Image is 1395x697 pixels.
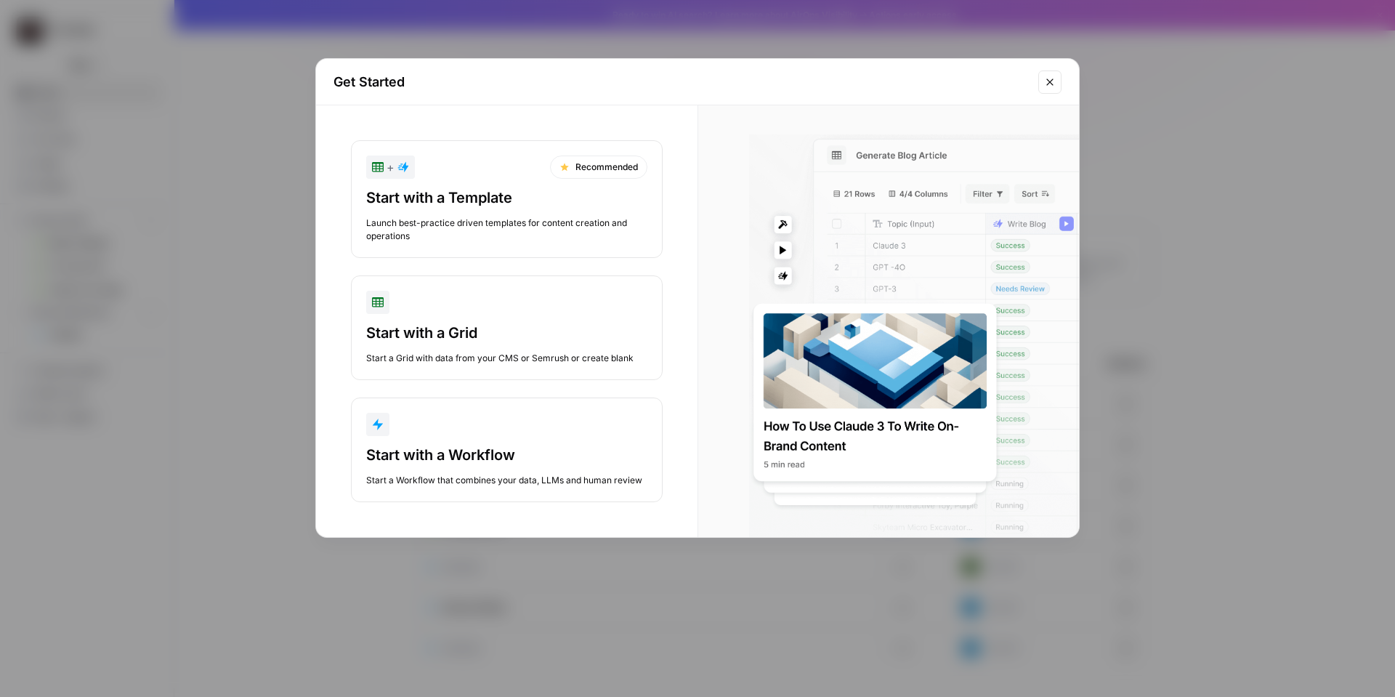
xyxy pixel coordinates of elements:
[1038,70,1062,94] button: Close modal
[333,72,1030,92] h2: Get Started
[366,217,647,243] div: Launch best-practice driven templates for content creation and operations
[366,352,647,365] div: Start a Grid with data from your CMS or Semrush or create blank
[366,474,647,487] div: Start a Workflow that combines your data, LLMs and human review
[366,445,647,465] div: Start with a Workflow
[366,323,647,343] div: Start with a Grid
[366,188,647,208] div: Start with a Template
[372,158,409,176] div: +
[351,398,663,502] button: Start with a WorkflowStart a Workflow that combines your data, LLMs and human review
[351,275,663,380] button: Start with a GridStart a Grid with data from your CMS or Semrush or create blank
[351,140,663,258] button: +RecommendedStart with a TemplateLaunch best-practice driven templates for content creation and o...
[550,156,647,179] div: Recommended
